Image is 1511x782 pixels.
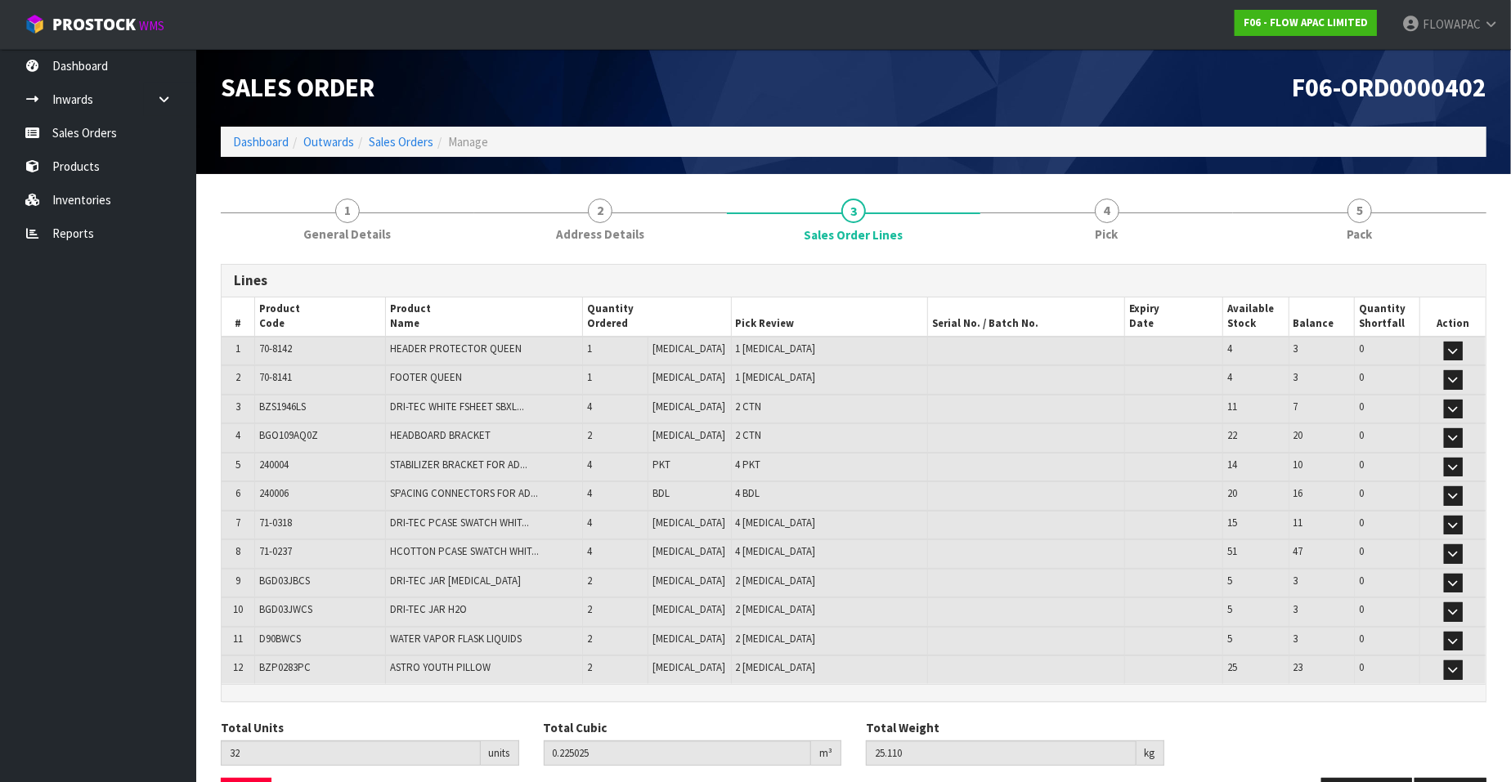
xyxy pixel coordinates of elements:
[235,428,240,442] span: 4
[1292,71,1486,104] span: F06-ORD0000402
[1223,297,1289,337] th: Available Stock
[1137,740,1164,766] div: kg
[652,486,670,500] span: BDL
[1294,370,1298,384] span: 3
[1294,516,1303,530] span: 11
[390,428,491,442] span: HEADBOARD BRACKET
[1354,297,1419,337] th: Quantity Shortfall
[259,370,292,384] span: 70-8141
[386,297,583,337] th: Product Name
[1359,458,1364,471] span: 0
[1423,16,1481,32] span: FLOWAPAC
[25,14,45,34] img: cube-alt.png
[1294,544,1303,558] span: 47
[1227,400,1237,413] span: 11
[1096,226,1119,243] span: Pick
[652,574,725,588] span: [MEDICAL_DATA]
[652,516,725,530] span: [MEDICAL_DATA]
[587,400,592,413] span: 4
[259,574,310,588] span: BGD03JBCS
[1125,297,1223,337] th: Expiry Date
[652,602,725,616] span: [MEDICAL_DATA]
[303,226,391,243] span: General Details
[1359,602,1364,616] span: 0
[587,602,592,616] span: 2
[588,199,612,223] span: 2
[390,458,527,471] span: STABILIZER BRACKET FOR AD...
[390,660,491,674] span: ASTRO YOUTH PILLOW
[731,297,928,337] th: Pick Review
[259,632,301,646] span: D90BWCS
[1227,428,1237,442] span: 22
[233,602,243,616] span: 10
[1294,632,1298,646] span: 3
[1227,660,1237,674] span: 25
[259,400,306,413] span: BZS1946LS
[928,297,1125,337] th: Serial No. / Batch No.
[234,273,1473,288] h3: Lines
[587,342,592,355] span: 1
[736,632,816,646] span: 2 [MEDICAL_DATA]
[52,14,136,35] span: ProStock
[736,660,816,674] span: 2 [MEDICAL_DATA]
[544,740,812,766] input: Total Cubic
[233,632,243,646] span: 11
[736,370,816,384] span: 1 [MEDICAL_DATA]
[587,660,592,674] span: 2
[259,602,312,616] span: BGD03JWCS
[235,342,240,355] span: 1
[390,370,462,384] span: FOOTER QUEEN
[448,134,488,150] span: Manage
[736,458,761,471] span: 4 PKT
[390,632,522,646] span: WATER VAPOR FLASK LIQUIDS
[587,458,592,471] span: 4
[390,574,521,588] span: DRI-TEC JAR [MEDICAL_DATA]
[1359,544,1364,558] span: 0
[587,516,592,530] span: 4
[221,740,481,766] input: Total Units
[1227,370,1232,384] span: 4
[587,632,592,646] span: 2
[259,342,292,355] span: 70-8142
[1294,574,1298,588] span: 3
[1347,226,1373,243] span: Pack
[221,719,284,736] label: Total Units
[390,342,522,355] span: HEADER PROTECTOR QUEEN
[390,400,524,413] span: DRI-TEC WHITE FSHEET SBXL...
[1359,660,1364,674] span: 0
[1294,428,1303,442] span: 20
[811,740,841,766] div: m³
[1227,602,1232,616] span: 5
[652,458,670,471] span: PKT
[303,134,354,150] a: Outwards
[804,226,903,244] span: Sales Order Lines
[235,400,240,413] span: 3
[866,719,939,736] label: Total Weight
[1359,486,1364,500] span: 0
[1294,660,1303,674] span: 23
[222,297,254,337] th: #
[736,486,760,500] span: 4 BDL
[736,400,762,413] span: 2 CTN
[390,544,539,558] span: HCOTTON PCASE SWATCH WHIT...
[1359,342,1364,355] span: 0
[235,458,240,471] span: 5
[259,544,292,558] span: 71-0237
[259,486,289,500] span: 240006
[1359,428,1364,442] span: 0
[736,428,762,442] span: 2 CTN
[1227,458,1237,471] span: 14
[235,516,240,530] span: 7
[1359,516,1364,530] span: 0
[866,740,1137,766] input: Total Weight
[652,544,725,558] span: [MEDICAL_DATA]
[259,516,292,530] span: 71-0318
[652,660,725,674] span: [MEDICAL_DATA]
[1227,486,1237,500] span: 20
[1095,199,1119,223] span: 4
[736,544,816,558] span: 4 [MEDICAL_DATA]
[335,199,360,223] span: 1
[652,632,725,646] span: [MEDICAL_DATA]
[736,602,816,616] span: 2 [MEDICAL_DATA]
[221,71,374,104] span: Sales Order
